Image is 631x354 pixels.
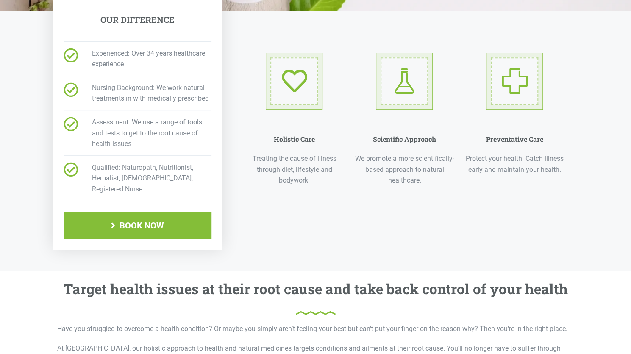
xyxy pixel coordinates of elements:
[486,135,543,143] h6: Preventative Care
[81,117,211,149] span: Assessment: We use a range of tools and tests to get to the root cause of health issues
[373,135,436,143] h6: Scientific Approach
[274,135,315,143] h6: Holistic Care
[64,212,212,239] a: BOOK NOW
[81,82,211,104] span: Nursing Background: We work natural treatments in with medically prescribed
[353,153,455,186] p: We promote a more scientifically-based approach to natural healthcare.
[81,162,211,195] span: Qualified: Naturopath, Nutritionist, Herbalist, [DEMOGRAPHIC_DATA], Registered Nurse
[464,153,565,175] p: Protect your health. Catch illness early and maintain your health.
[57,323,574,334] p: Have you struggled to overcome a health condition? Or maybe you simply aren’t feeling your best b...
[64,279,568,315] h3: Target health issues at their root cause and take back control of your health
[120,221,164,230] span: BOOK NOW
[243,153,345,186] p: Treating the cause of illness through diet, lifestyle and bodywork.
[81,48,211,70] span: Experienced: Over 34 years healthcare experience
